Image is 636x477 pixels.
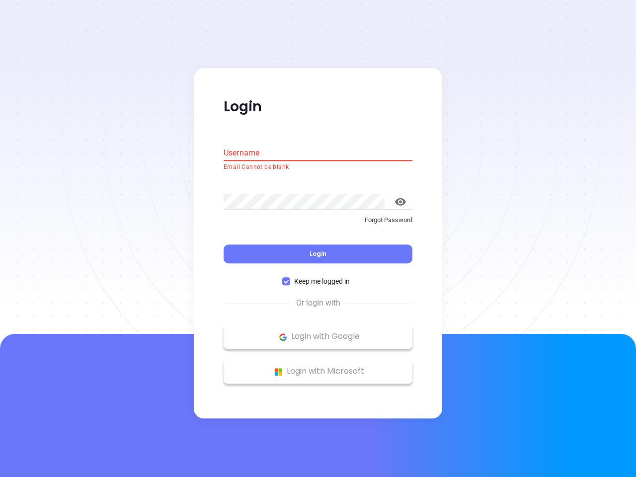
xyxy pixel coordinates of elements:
img: Google Logo [277,331,289,343]
span: Or login with [291,298,345,310]
button: toggle password visibility [389,190,412,214]
button: Microsoft Logo Login with Microsoft [224,359,412,384]
p: Forgot Password [224,215,412,225]
img: Microsoft Logo [272,366,285,378]
p: Login with Microsoft [229,364,407,379]
button: Google Logo Login with Google [224,324,412,349]
span: Login [310,250,326,258]
a: Forgot Password [224,215,412,233]
p: Login with Google [229,329,407,344]
p: Email Cannot be blank [224,162,412,172]
p: Login [224,98,412,116]
span: Keep me logged in [290,276,354,287]
button: Login [224,245,412,264]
